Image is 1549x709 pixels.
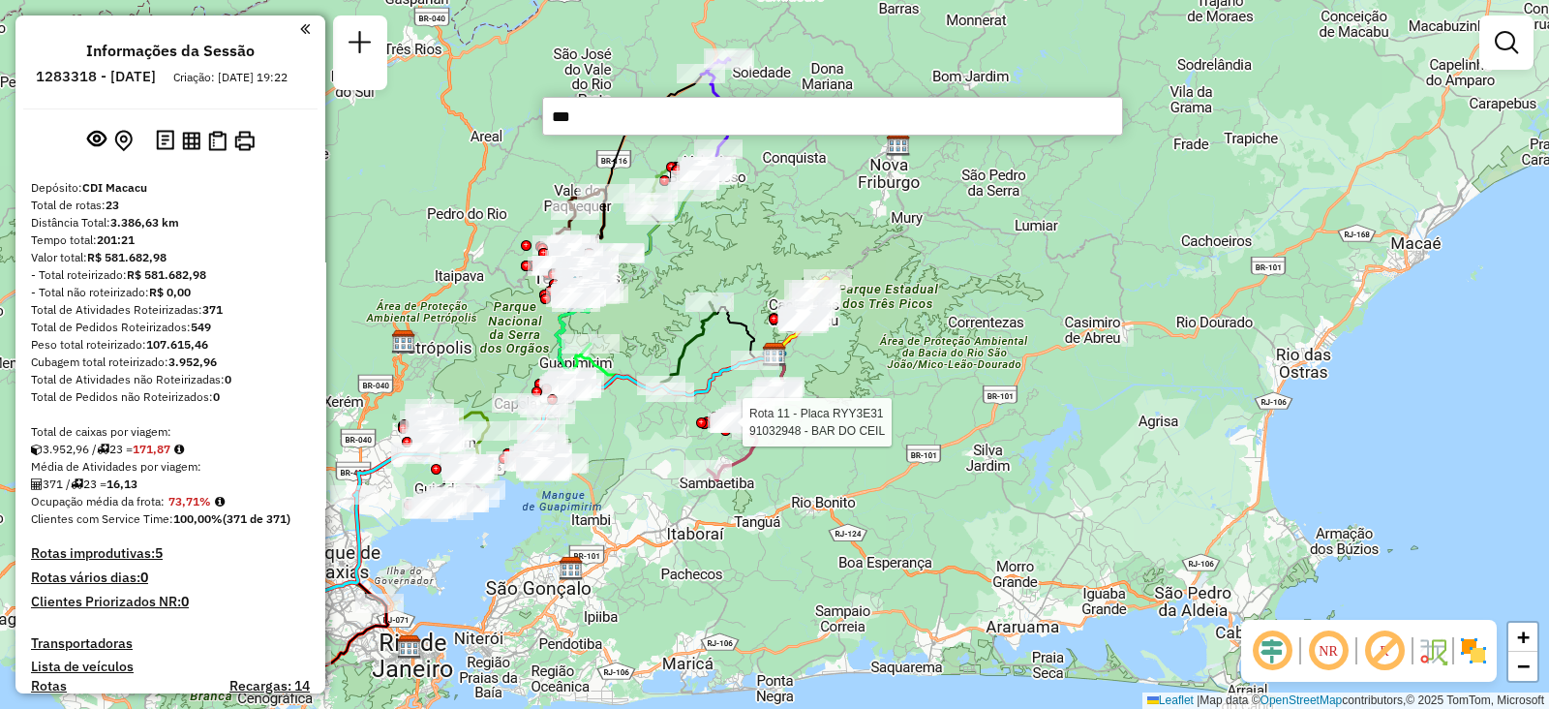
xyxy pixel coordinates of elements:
[174,444,184,455] i: Meta Caixas/viagem: 217,20 Diferença: -45,33
[31,458,310,476] div: Média de Atividades por viagem:
[31,635,310,652] h4: Transportadoras
[173,511,223,526] strong: 100,00%
[31,179,310,197] div: Depósito:
[31,511,173,526] span: Clientes com Service Time:
[391,329,416,354] img: CDD Petropolis
[31,423,310,441] div: Total de caixas por viagem:
[1260,694,1343,707] a: OpenStreetMap
[178,127,204,153] button: Visualizar relatório de Roteirização
[1305,628,1352,674] span: Ocultar NR
[1487,23,1526,62] a: Exibir filtros
[71,478,83,490] i: Total de rotas
[559,556,584,581] img: CDD Niterói
[31,249,310,266] div: Valor total:
[149,285,191,299] strong: R$ 0,00
[229,678,310,694] h4: Recargas: 14
[31,476,310,493] div: 371 / 23 =
[31,659,310,675] h4: Lista de veículos
[31,594,310,610] h4: Clientes Priorizados NR:
[1508,623,1537,652] a: Zoom in
[31,336,310,354] div: Peso total roteirizado:
[31,319,310,336] div: Total de Pedidos Roteirizados:
[1249,628,1295,674] span: Ocultar deslocamento
[31,444,43,455] i: Cubagem total roteirizado
[31,284,310,301] div: - Total não roteirizado:
[97,444,109,455] i: Total de rotas
[31,214,310,231] div: Distância Total:
[223,511,290,526] strong: (371 de 371)
[31,266,310,284] div: - Total roteirizado:
[191,320,211,334] strong: 549
[155,544,163,562] strong: 5
[97,232,135,247] strong: 201:21
[31,388,310,406] div: Total de Pedidos não Roteirizados:
[127,267,206,282] strong: R$ 581.682,98
[1517,625,1530,649] span: +
[886,132,911,157] img: CDD Nova Friburgo
[1458,635,1489,666] img: Exibir/Ocultar setores
[31,570,310,586] h4: Rotas vários dias:
[1147,694,1194,707] a: Leaflet
[133,442,170,456] strong: 171,87
[31,678,67,694] a: Rotas
[181,593,189,610] strong: 0
[202,302,223,317] strong: 371
[36,68,156,85] h6: 1283318 - [DATE]
[31,301,310,319] div: Total de Atividades Roteirizadas:
[562,275,588,300] img: Teresópolis
[204,127,230,155] button: Visualizar Romaneio
[146,337,208,352] strong: 107.615,46
[31,441,310,458] div: 3.952,96 / 23 =
[166,69,295,86] div: Criação: [DATE] 19:22
[31,197,310,214] div: Total de rotas:
[341,23,380,67] a: Nova sessão e pesquisa
[87,250,167,264] strong: R$ 581.682,98
[1142,693,1549,709] div: Map data © contributors,© 2025 TomTom, Microsoft
[31,354,310,371] div: Cubagem total roteirizado:
[230,127,258,155] button: Imprimir Rotas
[1417,635,1448,666] img: Fluxo de ruas
[140,569,148,586] strong: 0
[86,42,255,60] h4: Informações da Sessão
[82,180,147,195] strong: CDI Macacu
[300,17,310,40] a: Clique aqui para minimizar o painel
[152,126,178,156] button: Logs desbloquear sessão
[168,494,211,509] strong: 73,71%
[31,494,165,509] span: Ocupação média da frota:
[762,342,787,367] img: CDI Macacu
[83,125,110,156] button: Exibir sessão original
[397,634,422,660] img: CDD São Cristovão
[31,478,43,490] i: Total de Atividades
[106,477,137,491] strong: 16,13
[106,198,119,212] strong: 23
[110,126,137,156] button: Centralizar mapa no depósito ou ponto de apoio
[31,371,310,388] div: Total de Atividades não Roteirizadas:
[213,389,220,404] strong: 0
[31,231,310,249] div: Tempo total:
[1197,694,1200,707] span: |
[110,215,179,230] strong: 3.386,63 km
[1361,628,1408,674] span: Exibir rótulo
[31,545,310,562] h4: Rotas improdutivas:
[168,354,217,369] strong: 3.952,96
[1508,652,1537,681] a: Zoom out
[215,496,225,508] em: Média calculada utilizando a maior ocupação (%Peso ou %Cubagem) de cada rota da sessão. Rotas cro...
[1517,654,1530,678] span: −
[225,372,231,386] strong: 0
